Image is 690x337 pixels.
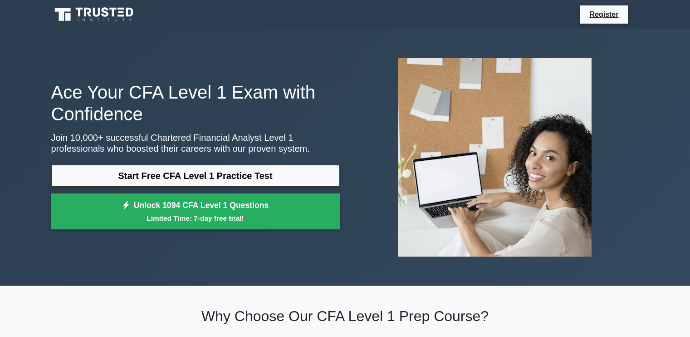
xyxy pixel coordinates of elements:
p: Join 10,000+ successful Chartered Financial Analyst Level 1 professionals who boosted their caree... [51,132,340,154]
a: Start Free CFA Level 1 Practice Test [51,165,340,187]
h1: Ace Your CFA Level 1 Exam with Confidence [51,81,340,125]
a: Register [584,9,624,20]
small: Limited Time: 7-day free trial! [63,213,328,223]
h2: Why Choose Our CFA Level 1 Prep Course? [51,307,639,325]
a: Unlock 1094 CFA Level 1 QuestionsLimited Time: 7-day free trial! [51,193,340,230]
